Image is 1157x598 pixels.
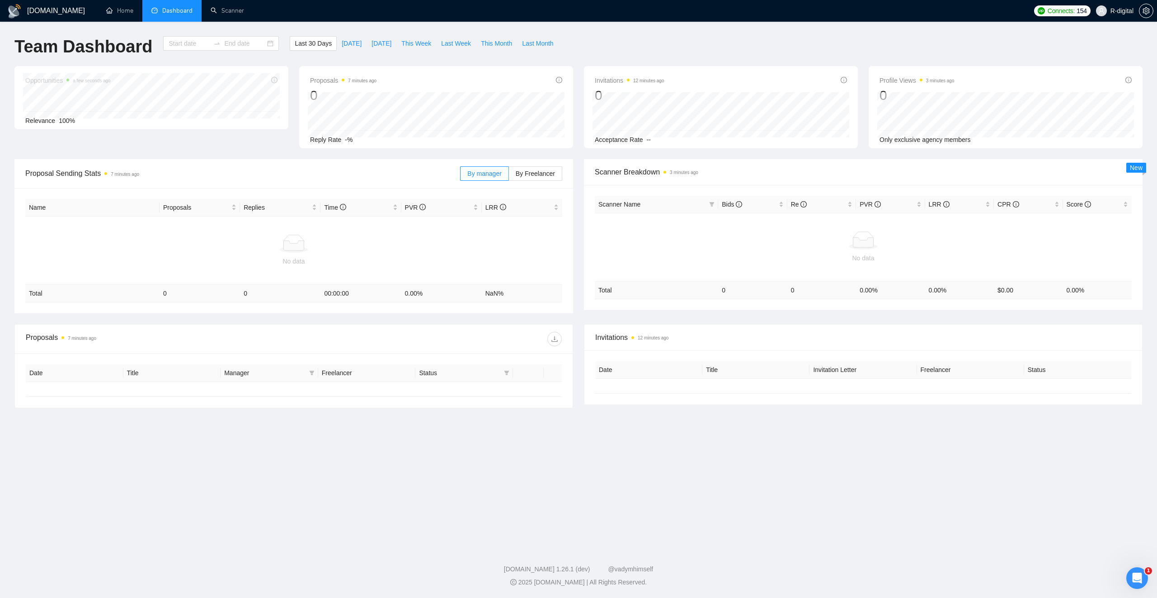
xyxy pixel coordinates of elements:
span: Invitations [595,332,1131,343]
span: download [548,335,561,343]
span: Profile Views [880,75,955,86]
td: 0 [787,281,856,299]
img: logo [7,4,22,19]
span: Last 30 Days [295,38,332,48]
span: LRR [929,201,950,208]
button: [DATE] [337,36,367,51]
time: 12 minutes ago [633,78,664,83]
time: 7 minutes ago [348,78,376,83]
span: Reply Rate [310,136,341,143]
span: This Week [401,38,431,48]
th: Status [1024,361,1131,379]
div: 0 [595,87,664,104]
span: info-circle [800,201,807,207]
span: filter [309,370,315,376]
span: user [1098,8,1105,14]
div: Proposals [26,332,294,346]
a: homeHome [106,7,133,14]
span: PVR [860,201,881,208]
button: This Month [476,36,517,51]
td: $ 0.00 [994,281,1063,299]
span: This Month [481,38,512,48]
span: Only exclusive agency members [880,136,971,143]
img: upwork-logo.png [1038,7,1045,14]
input: Start date [169,38,210,48]
span: [DATE] [372,38,391,48]
th: Title [702,361,809,379]
span: filter [307,366,316,380]
span: LRR [485,204,506,211]
a: searchScanner [211,7,244,14]
a: @vadymhimself [608,565,653,573]
td: 0.00 % [925,281,994,299]
span: copyright [510,579,517,585]
span: info-circle [736,201,742,207]
td: 0.00 % [856,281,925,299]
span: info-circle [1085,201,1091,207]
td: 0 [240,285,320,302]
h1: Team Dashboard [14,36,152,57]
span: CPR [997,201,1019,208]
th: Manager [221,364,318,382]
th: Date [595,361,702,379]
time: 7 minutes ago [111,172,139,177]
span: Connects: [1048,6,1075,16]
td: NaN % [482,285,562,302]
span: Last Month [522,38,553,48]
span: Score [1067,201,1091,208]
span: Replies [244,202,310,212]
time: 3 minutes ago [926,78,955,83]
span: filter [504,370,509,376]
span: info-circle [875,201,881,207]
td: 0.00 % [401,285,482,302]
td: 0 [718,281,787,299]
span: 154 [1077,6,1086,16]
span: Last Week [441,38,471,48]
span: -% [345,136,353,143]
span: 1 [1145,567,1152,574]
span: Relevance [25,117,55,124]
span: [DATE] [342,38,362,48]
span: info-circle [1013,201,1019,207]
span: Dashboard [162,7,193,14]
span: New [1130,164,1143,171]
td: 00:00:00 [320,285,401,302]
iframe: Intercom live chat [1126,567,1148,589]
span: Status [419,368,500,378]
span: Time [324,204,346,211]
span: info-circle [340,204,346,210]
button: Last 30 Days [290,36,337,51]
span: Proposals [163,202,230,212]
button: Last Month [517,36,558,51]
th: Freelancer [917,361,1024,379]
div: 0 [880,87,955,104]
button: This Week [396,36,436,51]
th: Invitation Letter [809,361,917,379]
span: Invitations [595,75,664,86]
span: By Freelancer [516,170,555,177]
span: filter [502,366,511,380]
th: Date [26,364,123,382]
span: By manager [467,170,501,177]
input: End date [224,38,265,48]
td: 0.00 % [1063,281,1132,299]
time: 3 minutes ago [670,170,698,175]
span: Bids [722,201,742,208]
button: setting [1139,4,1153,18]
button: download [547,332,562,346]
span: info-circle [943,201,950,207]
th: Name [25,199,160,217]
span: Scanner Name [598,201,640,208]
div: 0 [310,87,376,104]
span: info-circle [1125,77,1132,83]
th: Proposals [160,199,240,217]
a: setting [1139,7,1153,14]
span: info-circle [556,77,562,83]
span: Acceptance Rate [595,136,643,143]
span: filter [709,202,715,207]
td: 0 [160,285,240,302]
div: No data [598,253,1128,263]
span: 100% [59,117,75,124]
time: 7 minutes ago [68,336,96,341]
